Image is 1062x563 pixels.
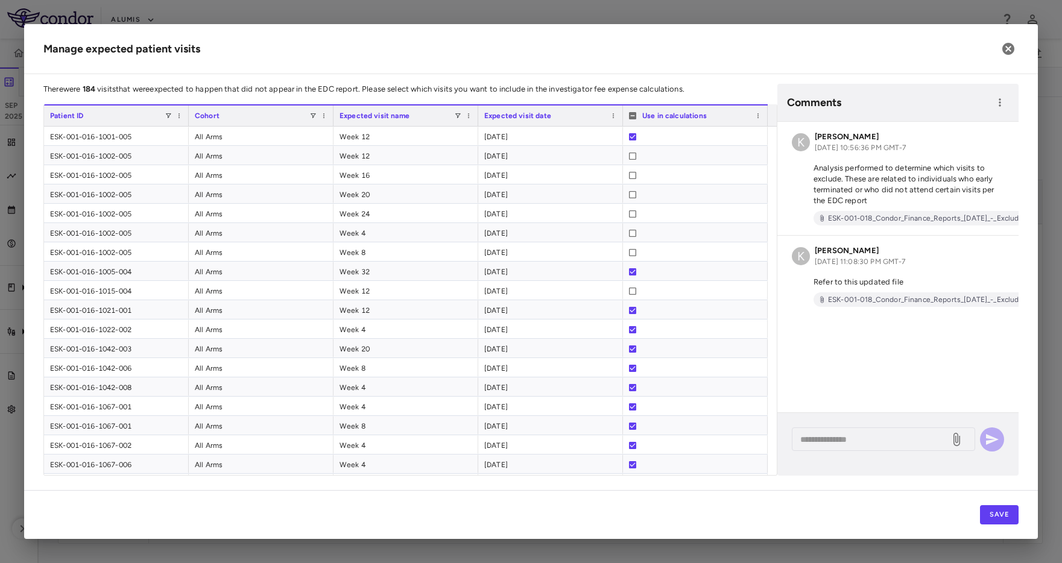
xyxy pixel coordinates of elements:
div: All Arms [189,165,333,184]
div: [DATE] [478,474,623,492]
div: All Arms [189,242,333,261]
div: All Arms [189,319,333,338]
div: Week 12 [333,127,478,145]
div: [DATE] [478,300,623,319]
h6: [PERSON_NAME] [815,245,906,256]
strong: 184 [83,84,95,93]
span: Expected visit name [340,112,409,120]
div: All Arms [189,300,333,319]
div: All Arms [189,204,333,222]
div: [DATE] [478,165,623,184]
p: There were visits that were expected to happen that did not appear in the EDC report. Please sele... [43,84,777,95]
div: Week 16 [333,165,478,184]
span: Patient ID [50,112,84,120]
div: All Arms [189,454,333,473]
div: Week 20 [333,474,478,492]
div: ESK-001-016-1002-005 [44,204,189,222]
div: ESK-001-016-1042-003 [44,339,189,357]
div: [DATE] [478,184,623,203]
div: All Arms [189,397,333,415]
div: [DATE] [478,397,623,415]
div: ESK-001-016-1042-006 [44,358,189,377]
h6: Manage expected patient visits [43,41,200,57]
span: [DATE] 11:08:30 PM GMT-7 [815,257,906,266]
div: Week 24 [333,204,478,222]
h6: [PERSON_NAME] [815,131,906,142]
div: All Arms [189,127,333,145]
div: K [792,247,810,265]
div: ESK-001-016-1111-003 [44,474,189,492]
div: ESK-001-016-1002-005 [44,242,189,261]
div: ESK-001-016-1002-005 [44,146,189,165]
div: All Arms [189,358,333,377]
div: [DATE] [478,204,623,222]
div: ESK-001-016-1067-002 [44,435,189,454]
div: All Arms [189,339,333,357]
div: Week 4 [333,435,478,454]
div: [DATE] [478,146,623,165]
div: Week 4 [333,319,478,338]
div: K [792,133,810,151]
span: Cohort [195,112,220,120]
div: Week 32 [333,262,478,280]
p: Analysis performed to determine which visits to exclude. These are related to individuals who ear... [792,163,1004,206]
div: All Arms [189,474,333,492]
button: Save [980,505,1019,524]
div: All Arms [189,223,333,242]
span: Use in calculations [642,112,707,120]
div: [DATE] [478,127,623,145]
div: Week 20 [333,339,478,357]
span: Expected visit date [484,112,551,120]
div: ESK-001-016-1015-004 [44,281,189,300]
div: Week 4 [333,377,478,396]
span: [DATE] 10:56:36 PM GMT-7 [815,143,906,152]
div: [DATE] [478,281,623,300]
div: ESK-001-016-1002-005 [44,165,189,184]
div: Week 12 [333,146,478,165]
div: Week 4 [333,223,478,242]
div: Week 4 [333,454,478,473]
div: Week 20 [333,184,478,203]
div: All Arms [189,377,333,396]
div: [DATE] [478,454,623,473]
div: All Arms [189,184,333,203]
div: ESK-001-016-1067-006 [44,454,189,473]
div: ESK-001-016-1001-005 [44,127,189,145]
div: Week 12 [333,300,478,319]
div: [DATE] [478,262,623,280]
div: [DATE] [478,223,623,242]
h6: Comments [787,95,991,111]
div: Week 12 [333,281,478,300]
div: [DATE] [478,358,623,377]
div: ESK-001-016-1002-005 [44,223,189,242]
div: All Arms [189,262,333,280]
div: [DATE] [478,377,623,396]
p: Refer to this updated file [792,277,1004,288]
div: ESK-001-016-1022-002 [44,319,189,338]
div: ESK-001-016-1002-005 [44,184,189,203]
div: Week 8 [333,242,478,261]
div: ESK-001-016-1005-004 [44,262,189,280]
div: [DATE] [478,242,623,261]
div: All Arms [189,281,333,300]
div: Week 8 [333,416,478,435]
div: Week 8 [333,358,478,377]
div: ESK-001-016-1021-001 [44,300,189,319]
div: ESK-001-016-1067-001 [44,416,189,435]
div: [DATE] [478,416,623,435]
div: ESK-001-016-1067-001 [44,397,189,415]
div: [DATE] [478,435,623,454]
div: All Arms [189,416,333,435]
div: [DATE] [478,319,623,338]
div: All Arms [189,146,333,165]
div: All Arms [189,435,333,454]
div: ESK-001-016-1042-008 [44,377,189,396]
div: [DATE] [478,339,623,357]
div: Week 4 [333,397,478,415]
